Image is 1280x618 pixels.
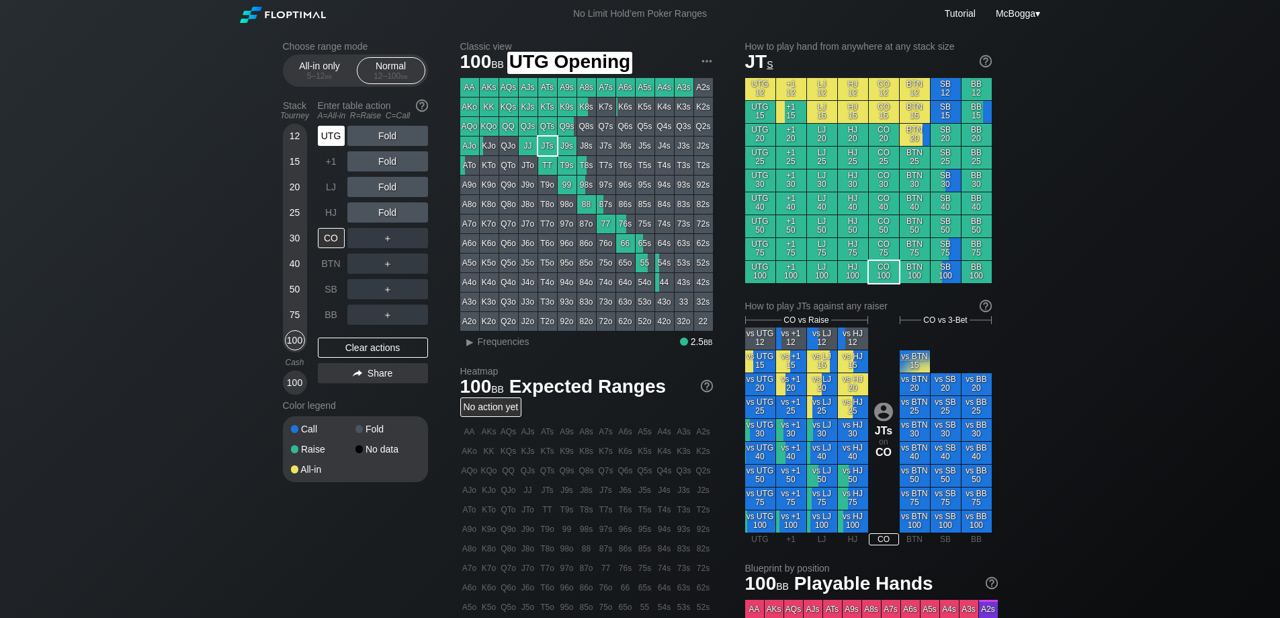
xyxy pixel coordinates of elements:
div: CO 20 [869,124,899,146]
div: 93s [675,176,693,194]
div: CO 75 [869,238,899,260]
div: LJ 30 [807,169,837,192]
div: ＋ [347,279,428,299]
div: J3o [519,293,538,311]
div: UTG 75 [745,238,775,260]
div: J2s [694,137,713,155]
div: QTs [538,117,557,136]
div: Fold [347,177,428,197]
div: 62s [694,234,713,253]
div: 75s [636,215,654,233]
div: UTG 15 [745,101,775,123]
div: JTs [538,137,557,155]
div: 74s [655,215,674,233]
div: 75o [597,254,615,272]
div: BB 20 [962,124,992,146]
div: 75 [285,305,305,325]
div: 84s [655,195,674,214]
div: Q9s [558,117,577,136]
div: 12 [285,126,305,146]
div: QQ [499,117,518,136]
div: Fold [347,151,428,171]
div: 42s [694,273,713,292]
div: KJs [519,98,538,116]
div: BB 25 [962,147,992,169]
div: LJ 25 [807,147,837,169]
div: CO 40 [869,192,899,215]
span: UTG Opening [507,52,632,74]
div: Q9o [499,176,518,194]
div: Q7s [597,117,615,136]
div: 25 [285,202,305,223]
div: HJ 25 [838,147,868,169]
div: A=All-in R=Raise C=Call [318,111,428,120]
div: Q3o [499,293,518,311]
div: AQs [499,78,518,97]
div: UTG 100 [745,261,775,283]
div: CO 25 [869,147,899,169]
div: 86s [616,195,635,214]
div: UTG 12 [745,78,775,100]
div: 63o [616,293,635,311]
div: 55 [636,254,654,272]
div: 20 [285,177,305,197]
div: SB 12 [931,78,961,100]
div: 76o [597,234,615,253]
div: 96o [558,234,577,253]
div: 64o [616,273,635,292]
div: +1 12 [776,78,806,100]
div: A6s [616,78,635,97]
div: CO 100 [869,261,899,283]
div: BTN 40 [900,192,930,215]
div: A5o [460,254,479,272]
div: SB 30 [931,169,961,192]
div: 99 [558,176,577,194]
div: A9o [460,176,479,194]
div: Q8s [577,117,596,136]
div: HJ 50 [838,215,868,237]
div: 63s [675,234,693,253]
div: 32s [694,293,713,311]
div: 77 [597,215,615,233]
div: T5o [538,254,557,272]
div: BTN 100 [900,261,930,283]
div: BB 12 [962,78,992,100]
div: T5s [636,156,654,175]
div: 72s [694,215,713,233]
div: Q3s [675,117,693,136]
div: KQo [480,117,499,136]
span: bb [400,71,408,81]
div: 84o [577,273,596,292]
span: bb [325,71,333,81]
div: CO [318,228,345,248]
div: No Limit Hold’em Poker Ranges [553,8,727,22]
span: s [767,56,773,71]
div: LJ [318,177,345,197]
div: Fold [347,126,428,146]
div: T3o [538,293,557,311]
div: HJ 20 [838,124,868,146]
div: HJ 75 [838,238,868,260]
a: Tutorial [945,8,976,19]
div: J5o [519,254,538,272]
div: A6o [460,234,479,253]
div: K3o [480,293,499,311]
div: Normal [360,58,422,83]
div: 94s [655,176,674,194]
span: JT [745,51,773,72]
div: Q4o [499,273,518,292]
div: 98s [577,176,596,194]
div: Q7o [499,215,518,233]
div: AJs [519,78,538,97]
div: K5s [636,98,654,116]
div: CO 30 [869,169,899,192]
div: KTs [538,98,557,116]
div: T4o [538,273,557,292]
div: JTo [519,156,538,175]
div: UTG 50 [745,215,775,237]
div: Q5o [499,254,518,272]
img: help.32db89a4.svg [699,379,714,393]
div: Fold [347,202,428,223]
div: T6o [538,234,557,253]
div: +1 40 [776,192,806,215]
